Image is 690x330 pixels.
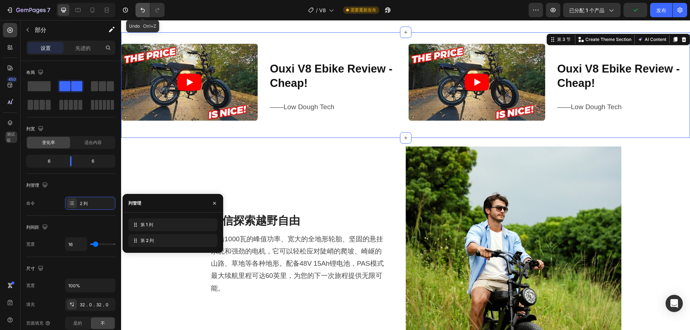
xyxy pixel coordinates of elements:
font: 适合内容 [84,140,102,145]
div: 打开 Intercom Messenger [666,295,683,312]
font: 部分 [35,26,46,33]
font: 先进的 [75,45,91,51]
font: 列间距 [26,224,39,230]
font: 6 [92,158,94,164]
p: ——Low Dough Tech [149,81,278,93]
font: 宽度 [26,241,35,247]
font: 不 [101,320,105,326]
button: AI Content [515,15,547,24]
font: 尺寸 [26,266,35,271]
font: 32，0，32，0 [80,302,109,307]
font: 凭借1000瓦的峰值功率、宽大的全地形轮胎、坚固的悬挂系统和强劲的电机，它可以轻松应对陡峭的爬坡、崎岖的山路、草地等各种地形。配备48V 15Ah锂电池，PAS模式最大续航里程可达60英里，为您... [90,215,263,272]
font: 命令 [26,200,35,206]
p: Create Theme Section [464,16,510,23]
font: 宽度 [26,283,35,288]
font: 450 [8,77,16,82]
font: 页面填充 [26,320,43,326]
font: 第 2 列 [141,238,154,243]
font: 列宽 [26,126,35,131]
font: 填充 [26,302,35,307]
font: 布局 [26,70,35,75]
font: 设置 [41,45,51,51]
font: 7 [47,6,50,14]
button: 发布 [650,3,672,17]
p: 部分 [35,25,94,34]
font: / [316,7,318,13]
iframe: 设计区 [121,20,690,330]
font: 列管理 [128,200,141,206]
strong: Ouxi V8 Ebike Review - Cheap! [436,42,559,69]
button: Play [344,54,368,71]
font: 2 列 [80,201,88,206]
font: 测试版 [7,132,15,143]
font: 是的 [73,320,82,326]
font: 已分配 1 个产品 [569,7,604,13]
div: 撤消/重做 [135,3,165,17]
font: 需要重新发布 [350,7,376,13]
p: ——Low Dough Tech [436,81,566,93]
font: 6 [48,158,50,164]
font: 自信探索越野自由 [90,194,179,207]
font: 第 1 列 [141,222,153,227]
font: V8 [319,7,326,13]
input: 汽车 [65,238,87,251]
font: 第 3 节 [436,17,450,22]
button: 7 [3,3,54,17]
font: 变化率 [42,140,55,145]
input: 汽车 [65,279,115,292]
font: 发布 [656,7,666,13]
button: 已分配 1 个产品 [563,3,621,17]
font: 列管理 [26,182,39,188]
strong: Ouxi V8 Ebike Review - Cheap! [149,42,271,69]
